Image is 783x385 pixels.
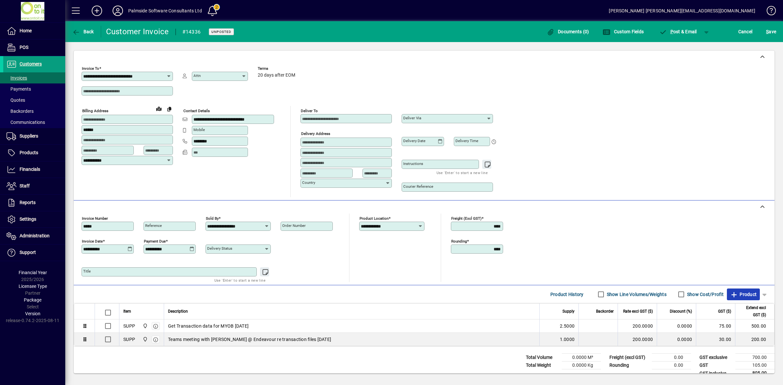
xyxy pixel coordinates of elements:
span: Quotes [7,97,25,103]
td: Total Weight [523,362,562,369]
span: Description [168,308,188,315]
td: Rounding [606,362,652,369]
mat-label: Rounding [451,239,467,244]
mat-label: Reference [145,223,162,228]
span: ave [766,26,776,37]
span: Product [730,289,757,300]
td: 200.00 [735,333,774,346]
a: Backorders [3,106,65,117]
a: Financials [3,161,65,178]
mat-label: Delivery time [455,139,478,143]
span: Home [20,28,32,33]
mat-label: Payment due [144,239,166,244]
span: 20 days after EOM [258,73,295,78]
span: Supply [562,308,575,315]
span: GST ($) [718,308,731,315]
span: Staff [20,183,30,188]
a: Products [3,145,65,161]
button: Product [727,289,760,300]
span: Products [20,150,38,155]
span: Customers [20,61,42,67]
a: Knowledge Base [762,1,775,22]
td: 0.0000 M³ [562,354,601,362]
td: 700.00 [735,354,775,362]
a: Payments [3,83,65,95]
span: Licensee Type [19,284,47,289]
span: Reports [20,200,36,205]
div: [PERSON_NAME] [PERSON_NAME][EMAIL_ADDRESS][DOMAIN_NAME] [609,6,755,16]
span: Invoices [7,75,27,81]
td: 805.00 [735,369,775,378]
span: Teams meeting with [PERSON_NAME] @ Endeavour re transaction files [DATE] [168,336,331,343]
td: Freight (excl GST) [606,354,652,362]
button: Add [86,5,107,17]
span: Custom Fields [603,29,644,34]
a: Invoices [3,72,65,83]
td: GST exclusive [696,354,735,362]
div: Customer Invoice [106,26,169,37]
td: Total Volume [523,354,562,362]
div: 200.0000 [622,336,653,343]
button: Profile [107,5,128,17]
span: Suppliers [20,133,38,139]
span: Version [25,311,40,316]
label: Show Line Volumes/Weights [606,291,667,298]
td: 75.00 [696,319,735,333]
div: #14336 [182,27,201,37]
button: Product History [548,289,586,300]
td: GST [696,362,735,369]
mat-hint: Use 'Enter' to start a new line [214,276,266,284]
app-page-header-button: Back [65,26,101,37]
mat-label: Sold by [206,216,219,221]
td: 0.0000 [657,319,696,333]
span: Extend excl GST ($) [739,304,766,318]
span: Payments [7,86,31,92]
button: Cancel [737,26,754,37]
mat-label: Invoice number [82,216,108,221]
mat-label: Invoice To [82,66,99,71]
span: Backorders [7,109,34,114]
a: Home [3,23,65,39]
span: Christchurch [141,322,148,330]
button: Post & Email [656,26,700,37]
span: Package [24,297,41,303]
mat-label: Courier Reference [403,184,433,189]
td: 0.0000 Kg [562,362,601,369]
a: Administration [3,228,65,244]
mat-label: Order number [282,223,306,228]
a: View on map [154,103,164,114]
span: Product History [550,289,584,300]
button: Copy to Delivery address [164,104,175,114]
mat-label: Instructions [403,161,423,166]
span: Item [123,308,131,315]
span: Financials [20,167,40,172]
span: Administration [20,233,50,238]
mat-label: Invoice date [82,239,103,244]
label: Show Cost/Profit [686,291,724,298]
mat-label: Delivery date [403,139,425,143]
mat-label: Title [83,269,91,274]
span: POS [20,45,28,50]
td: 30.00 [696,333,735,346]
span: 1.0000 [560,336,575,343]
button: Documents (0) [545,26,591,37]
mat-hint: Use 'Enter' to start a new line [437,169,488,176]
td: 0.00 [652,354,691,362]
a: POS [3,39,65,56]
button: Custom Fields [601,26,645,37]
button: Back [70,26,96,37]
div: SUPP [123,323,135,329]
span: Unposted [211,30,231,34]
button: Save [764,26,778,37]
mat-label: Deliver To [301,109,318,113]
div: Palmside Software Consultants Ltd [128,6,202,16]
a: Communications [3,117,65,128]
span: Cancel [738,26,753,37]
span: Christchurch [141,336,148,343]
div: 200.0000 [622,323,653,329]
span: 2.5000 [560,323,575,329]
span: Financial Year [19,270,47,275]
a: Staff [3,178,65,194]
span: Settings [20,216,36,222]
td: 0.00 [652,362,691,369]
